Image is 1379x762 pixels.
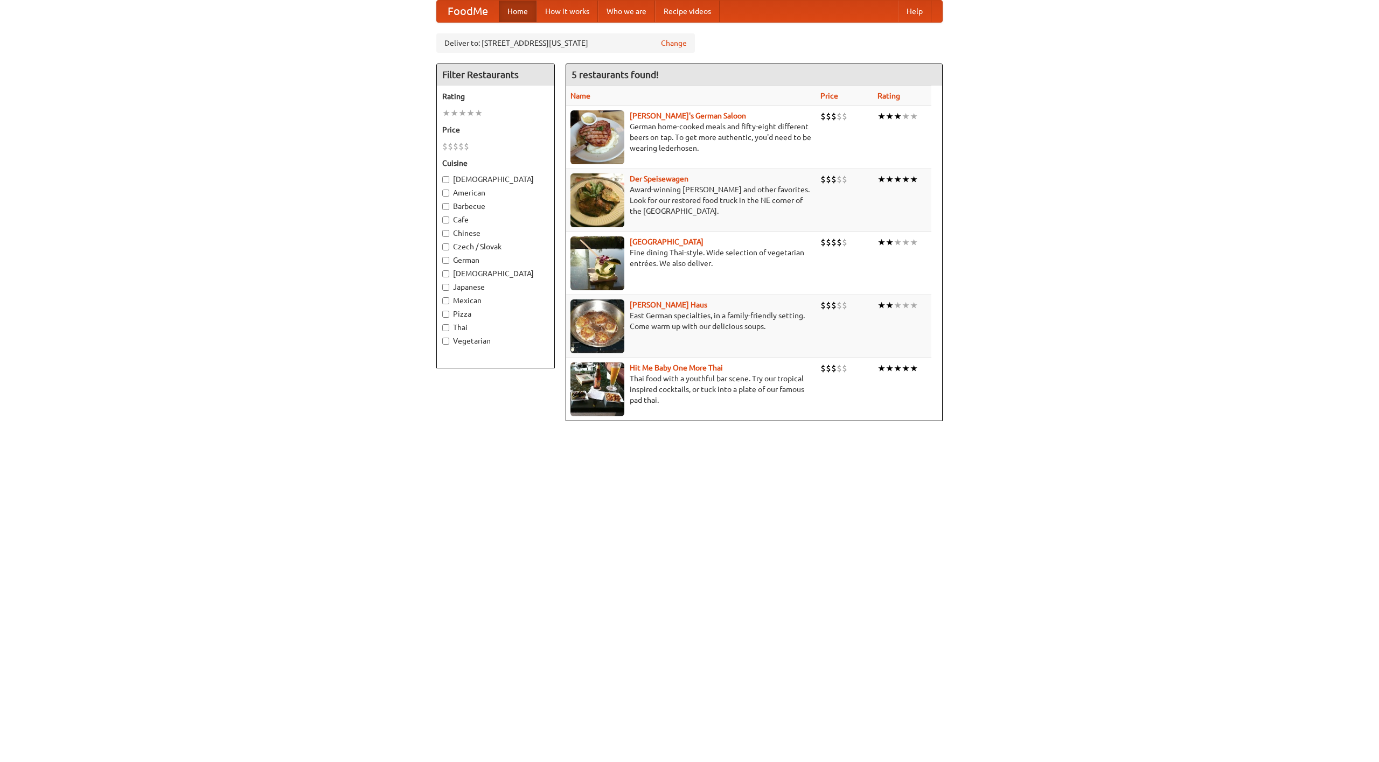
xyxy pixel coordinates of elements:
a: Home [499,1,537,22]
li: $ [820,110,826,122]
li: $ [458,141,464,152]
p: Thai food with a youthful bar scene. Try our tropical inspired cocktails, or tuck into a plate of... [570,373,812,406]
input: Cafe [442,216,449,223]
input: Chinese [442,230,449,237]
b: [PERSON_NAME] Haus [630,300,707,309]
li: ★ [886,236,894,248]
li: $ [826,362,831,374]
input: Japanese [442,284,449,291]
li: $ [837,173,842,185]
li: ★ [910,173,918,185]
li: ★ [450,107,458,119]
h5: Rating [442,91,549,102]
li: ★ [877,362,886,374]
li: $ [831,110,837,122]
h5: Cuisine [442,158,549,169]
ng-pluralize: 5 restaurants found! [572,69,659,80]
li: ★ [902,236,910,248]
li: $ [837,236,842,248]
a: Hit Me Baby One More Thai [630,363,723,372]
li: ★ [910,299,918,311]
li: $ [842,110,847,122]
li: ★ [894,173,902,185]
li: ★ [910,362,918,374]
li: ★ [886,299,894,311]
label: [DEMOGRAPHIC_DATA] [442,268,549,279]
div: Deliver to: [STREET_ADDRESS][US_STATE] [436,33,695,53]
a: Der Speisewagen [630,174,688,183]
li: ★ [902,173,910,185]
a: [GEOGRAPHIC_DATA] [630,237,704,246]
li: $ [842,362,847,374]
li: ★ [877,110,886,122]
li: ★ [458,107,466,119]
a: How it works [537,1,598,22]
li: $ [826,299,831,311]
label: Czech / Slovak [442,241,549,252]
a: Rating [877,92,900,100]
label: Chinese [442,228,549,239]
input: [DEMOGRAPHIC_DATA] [442,176,449,183]
h4: Filter Restaurants [437,64,554,86]
li: ★ [442,107,450,119]
input: [DEMOGRAPHIC_DATA] [442,270,449,277]
li: ★ [886,362,894,374]
li: $ [842,236,847,248]
label: Barbecue [442,201,549,212]
li: $ [453,141,458,152]
li: $ [448,141,453,152]
li: $ [826,236,831,248]
li: $ [837,362,842,374]
li: $ [820,173,826,185]
input: American [442,190,449,197]
li: ★ [886,173,894,185]
li: ★ [902,110,910,122]
a: Change [661,38,687,48]
input: German [442,257,449,264]
label: American [442,187,549,198]
input: Mexican [442,297,449,304]
li: ★ [877,299,886,311]
a: [PERSON_NAME]'s German Saloon [630,111,746,120]
a: Name [570,92,590,100]
li: ★ [877,236,886,248]
li: ★ [902,299,910,311]
li: ★ [910,110,918,122]
li: ★ [902,362,910,374]
li: $ [820,299,826,311]
li: ★ [910,236,918,248]
li: ★ [894,110,902,122]
a: Who we are [598,1,655,22]
li: ★ [886,110,894,122]
a: Recipe videos [655,1,720,22]
h5: Price [442,124,549,135]
li: $ [820,236,826,248]
input: Czech / Slovak [442,243,449,250]
a: FoodMe [437,1,499,22]
input: Thai [442,324,449,331]
li: $ [464,141,469,152]
li: $ [831,236,837,248]
label: Pizza [442,309,549,319]
li: $ [842,173,847,185]
img: babythai.jpg [570,362,624,416]
label: Mexican [442,295,549,306]
a: Price [820,92,838,100]
a: Help [898,1,931,22]
li: $ [831,362,837,374]
img: esthers.jpg [570,110,624,164]
p: East German specialties, in a family-friendly setting. Come warm up with our delicious soups. [570,310,812,332]
label: Japanese [442,282,549,292]
li: $ [820,362,826,374]
li: $ [837,110,842,122]
p: Award-winning [PERSON_NAME] and other favorites. Look for our restored food truck in the NE corne... [570,184,812,216]
li: $ [826,110,831,122]
li: ★ [877,173,886,185]
li: ★ [466,107,475,119]
label: [DEMOGRAPHIC_DATA] [442,174,549,185]
input: Vegetarian [442,338,449,345]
